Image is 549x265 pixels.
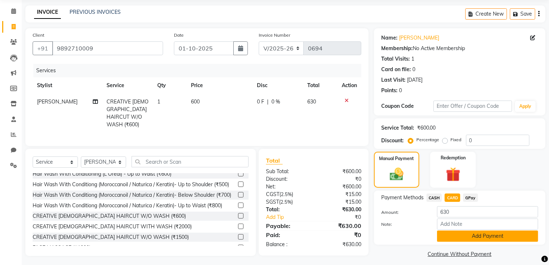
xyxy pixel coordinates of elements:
[381,45,538,52] div: No Active Membership
[261,191,313,198] div: ( )
[259,32,290,38] label: Invoice Number
[266,199,279,205] span: SGST
[313,241,366,248] div: ₹630.00
[107,98,149,128] span: CREATIVE [DEMOGRAPHIC_DATA] HAIRCUT W/O WASH (₹600)
[261,175,313,183] div: Discount:
[407,76,423,84] div: [DATE]
[381,34,398,42] div: Name:
[33,233,189,241] div: CREATIVE [DEMOGRAPHIC_DATA] HAIRCUT W/O WASH (₹1500)
[515,101,536,112] button: Apply
[261,206,313,213] div: Total:
[412,66,415,73] div: 0
[174,32,184,38] label: Date
[33,32,44,38] label: Client
[437,219,538,230] input: Add Note
[261,231,313,239] div: Paid:
[445,193,460,202] span: CARD
[381,45,413,52] div: Membership:
[451,136,462,143] label: Fixed
[261,221,313,230] div: Payable:
[34,6,61,19] a: INVOICE
[257,98,264,106] span: 0 F
[313,206,366,213] div: ₹630.00
[381,87,398,94] div: Points:
[313,221,366,230] div: ₹630.00
[267,98,269,106] span: |
[510,8,535,20] button: Save
[313,168,366,175] div: ₹600.00
[437,206,538,217] input: Amount
[191,98,200,105] span: 600
[381,76,405,84] div: Last Visit:
[376,209,432,216] label: Amount:
[441,155,466,161] label: Redemption
[386,166,408,182] img: _cash.svg
[441,166,465,183] img: _gift.svg
[70,9,121,15] a: PREVIOUS INVOICES
[381,66,411,73] div: Card on file:
[33,41,53,55] button: +91
[33,212,186,220] div: CREATIVE [DEMOGRAPHIC_DATA] HAIRCUT W/O WASH (₹600)
[52,41,163,55] input: Search by Name/Mobile/Email/Code
[313,191,366,198] div: ₹15.00
[266,157,283,164] span: Total
[132,156,249,167] input: Search or Scan
[157,98,160,105] span: 1
[37,98,78,105] span: [PERSON_NAME]
[427,193,442,202] span: CASH
[261,183,313,191] div: Net:
[381,124,414,132] div: Service Total:
[381,137,404,144] div: Discount:
[33,77,102,94] th: Stylist
[261,168,313,175] div: Sub Total:
[153,77,187,94] th: Qty
[313,183,366,191] div: ₹600.00
[399,34,440,42] a: [PERSON_NAME]
[465,8,507,20] button: Create New
[381,55,410,63] div: Total Visits:
[417,124,436,132] div: ₹600.00
[303,77,337,94] th: Total
[337,77,361,94] th: Action
[271,98,280,106] span: 0 %
[261,213,323,221] a: Add Tip
[411,55,414,63] div: 1
[399,87,402,94] div: 0
[381,102,433,110] div: Coupon Code
[416,136,440,143] label: Percentage
[33,64,367,77] div: Services
[323,213,367,221] div: ₹0
[433,101,512,112] input: Enter Offer / Coupon Code
[379,155,414,162] label: Manual Payment
[33,181,229,188] div: Hair Wash With Conditiong (Moroccanoil / Naturica / Keratin)- Up to Shoulder (₹500)
[261,198,313,206] div: ( )
[313,231,366,239] div: ₹0
[253,77,303,94] th: Disc
[102,77,153,94] th: Service
[261,241,313,248] div: Balance :
[187,77,253,94] th: Price
[281,191,292,197] span: 2.5%
[313,198,366,206] div: ₹15.00
[381,194,424,201] span: Payment Methods
[280,199,291,205] span: 2.5%
[33,244,91,252] div: FACE MASSAGE (₹1000)
[463,193,478,202] span: GPay
[375,250,544,258] a: Continue Without Payment
[307,98,316,105] span: 630
[266,191,279,197] span: CGST
[376,221,432,228] label: Note:
[33,202,222,209] div: Hair Wash With Conditiong (Moroccanoil / Naturica / Keratin)- Up to Waist (₹800)
[313,175,366,183] div: ₹0
[33,191,231,199] div: Hair Wash With Conditiong (Moroccanoil / Naturica / Keratin)- Below Shoulder (₹700)
[33,223,192,231] div: CREATIVE [DEMOGRAPHIC_DATA] HAIRCUT WITH WASH (₹2000)
[33,170,171,178] div: Hair Wash With Conditioning (L'Oreal) - Up to Waist (₹600)
[437,231,538,242] button: Add Payment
